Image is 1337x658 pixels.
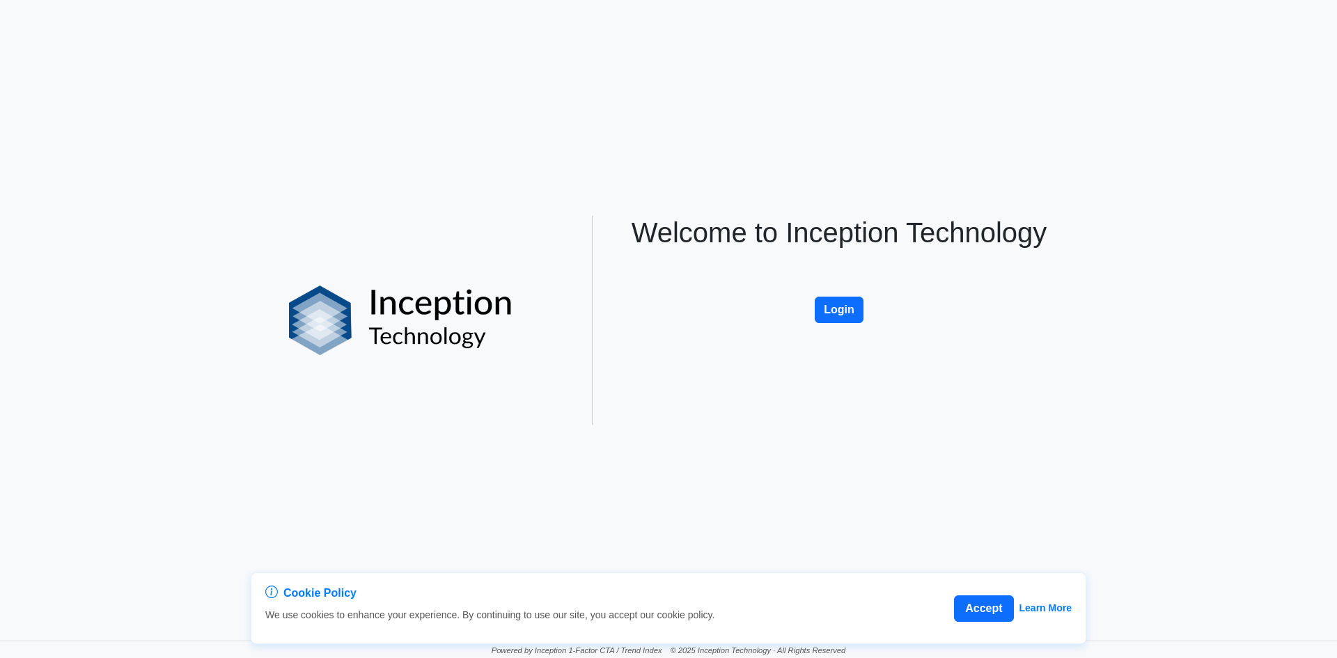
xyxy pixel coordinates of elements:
[618,216,1061,249] h1: Welcome to Inception Technology
[954,595,1013,622] button: Accept
[265,608,714,622] p: We use cookies to enhance your experience. By continuing to use our site, you accept our cookie p...
[283,585,357,602] span: Cookie Policy
[815,297,863,323] button: Login
[289,285,513,355] img: logo%20black.png
[1019,601,1072,616] a: Learn More
[815,282,863,294] a: Login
